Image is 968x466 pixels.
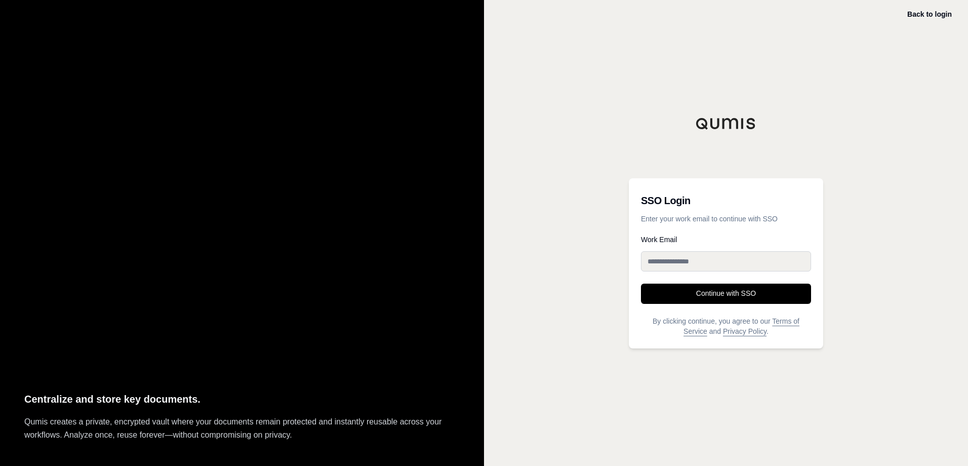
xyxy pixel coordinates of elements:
p: Qumis creates a private, encrypted vault where your documents remain protected and instantly reus... [24,415,460,442]
a: Back to login [907,10,952,18]
a: Privacy Policy [723,327,767,335]
img: Qumis [696,118,756,130]
p: Enter your work email to continue with SSO [641,214,811,224]
button: Continue with SSO [641,284,811,304]
p: Centralize and store key documents. [24,391,460,408]
label: Work Email [641,236,811,243]
h3: SSO Login [641,190,811,211]
p: By clicking continue, you agree to our and . [641,316,811,336]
